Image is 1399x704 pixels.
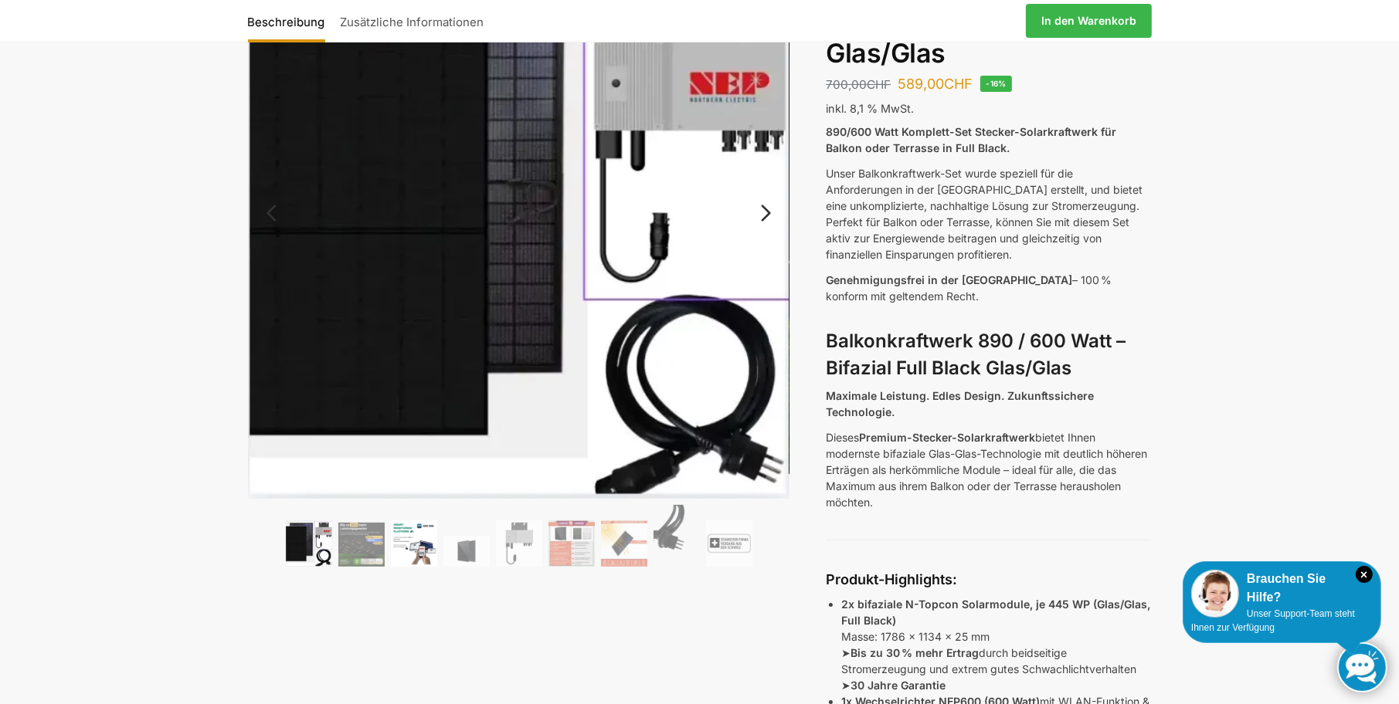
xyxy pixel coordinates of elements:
[826,273,1072,286] span: Genehmigungsfrei in der [GEOGRAPHIC_DATA]
[443,536,490,567] img: Maysun
[391,520,437,567] img: Balkonkraftwerk 890/600 Watt bificial Glas/Glas – Bild 3
[548,520,595,567] img: Bificial im Vergleich zu billig Modulen
[944,76,973,92] span: CHF
[826,330,1126,379] strong: Balkonkraftwerk 890 / 600 Watt – Bifazial Full Black Glas/Glas
[1191,608,1355,633] span: Unser Support-Team steht Ihnen zur Verfügung
[338,523,385,567] img: Balkonkraftwerk 890/600 Watt bificial Glas/Glas – Bild 2
[826,273,1112,303] span: – 100 % konform mit geltendem Recht.
[826,77,891,92] bdi: 700,00
[841,596,1151,693] p: Masse: 1786 x 1134 x 25 mm ➤ durch beidseitige Stromerzeugung und extrem gutes Schwachlichtverhal...
[654,505,700,567] img: Anschlusskabel-3meter_schweizer-stecker
[898,76,973,92] bdi: 589,00
[1191,570,1239,618] img: Customer service
[248,2,333,39] a: Beschreibung
[851,679,946,692] strong: 30 Jahre Garantie
[826,165,1151,262] p: Unser Balkonkraftwerk-Set wurde speziell für die Anforderungen in der [GEOGRAPHIC_DATA] erstellt,...
[841,597,1150,627] strong: 2x bifaziale N-Topcon Solarmodule, je 445 WP (Glas/Glas, Full Black)
[859,431,1035,444] strong: Premium-Stecker-Solarkraftwerk
[851,646,979,659] strong: Bis zu 30 % mehr Ertrag
[496,520,542,567] img: Balkonkraftwerk 890/600 Watt bificial Glas/Glas – Bild 5
[826,102,914,115] span: inkl. 8,1 % MwSt.
[706,520,752,567] img: Balkonkraftwerk 890/600 Watt bificial Glas/Glas – Bild 9
[980,76,1012,92] span: -16%
[826,125,1116,154] strong: 890/600 Watt Komplett-Set Stecker-Solarkraftwerk für Balkon oder Terrasse in Full Black.
[826,429,1151,510] p: Dieses bietet Ihnen modernste bifaziale Glas-Glas-Technologie mit deutlich höheren Erträgen als h...
[286,520,332,567] img: Bificiales Hochleistungsmodul
[1026,4,1152,38] a: In den Warenkorb
[601,520,647,567] img: Bificial 30 % mehr Leistung
[826,389,1094,418] strong: Maximale Leistung. Edles Design. Zukunftssichere Technologie.
[826,571,957,587] strong: Produkt-Highlights:
[867,77,891,92] span: CHF
[1356,566,1373,583] i: Schließen
[1191,570,1373,607] div: Brauchen Sie Hilfe?
[333,2,492,39] a: Zusätzliche Informationen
